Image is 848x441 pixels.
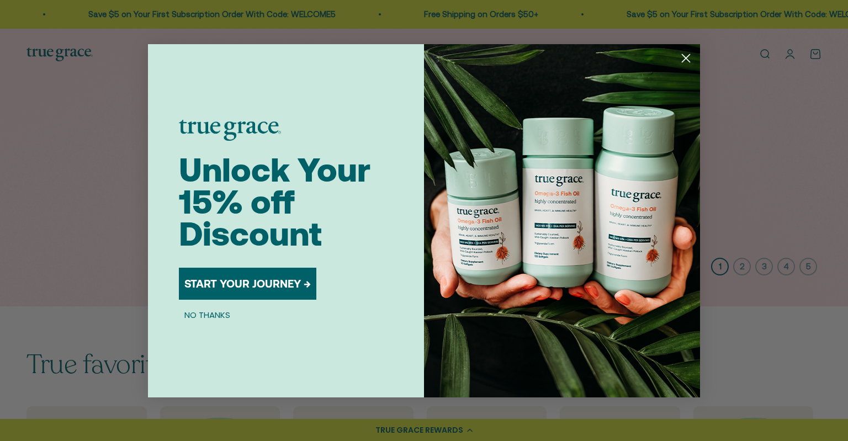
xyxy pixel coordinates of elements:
button: Close dialog [676,49,696,68]
button: NO THANKS [179,309,236,322]
span: Unlock Your 15% off Discount [179,151,370,253]
img: logo placeholder [179,120,281,141]
img: 098727d5-50f8-4f9b-9554-844bb8da1403.jpeg [424,44,700,397]
button: START YOUR JOURNEY → [179,268,316,300]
